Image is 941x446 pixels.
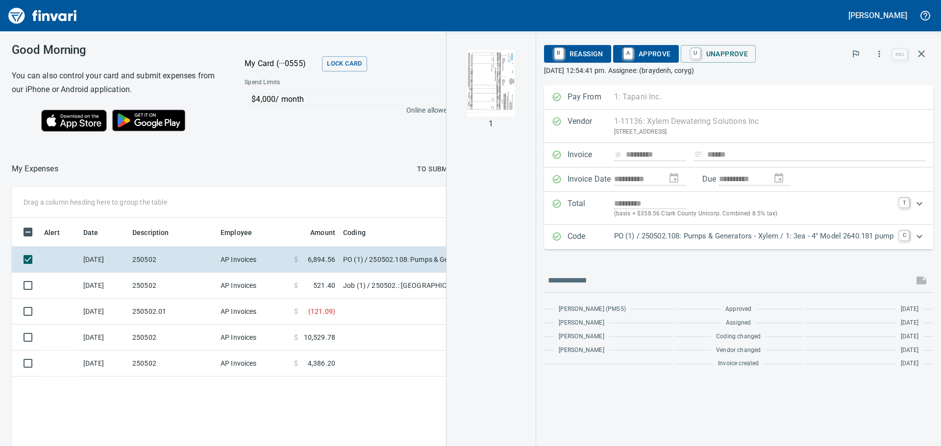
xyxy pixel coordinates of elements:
span: Date [83,227,111,238]
p: Code [568,231,614,243]
p: My Card (···0555) [245,58,318,70]
td: 250502.01 [128,299,217,325]
span: [PERSON_NAME] [559,332,604,342]
span: Description [132,227,182,238]
a: C [899,231,909,240]
p: $4,000 / month [251,94,450,105]
span: This records your message into the invoice and notifies anyone mentioned [910,269,933,292]
span: Alert [44,227,73,238]
img: Download on the App Store [41,110,107,132]
span: [DATE] [901,332,918,342]
span: Employee [221,227,265,238]
td: [DATE] [79,299,128,325]
span: [PERSON_NAME] [559,346,604,355]
span: [PERSON_NAME] [559,318,604,328]
h6: You can also control your card and submit expenses from our iPhone or Android application. [12,69,220,96]
button: More [868,43,890,65]
td: [DATE] [79,351,128,376]
td: 250502 [128,351,217,376]
img: Page 1 [458,50,524,117]
span: ( 121.09 ) [308,306,335,316]
span: Unapprove [689,46,748,62]
span: [DATE] [901,305,918,314]
button: Flag [845,43,867,65]
span: 521.40 [313,281,335,290]
span: $ [294,358,298,368]
button: RReassign [544,45,611,63]
td: [DATE] [79,247,128,273]
button: Lock Card [322,56,367,71]
p: (basis + $358.56 Clark County Unicorp. Combined 8.5% tax) [614,209,893,219]
td: AP Invoices [217,273,290,299]
td: 250502 [128,325,217,351]
span: Amount [310,227,335,238]
span: Approve [621,46,671,62]
h3: Good Morning [12,43,220,57]
span: Lock Card [327,58,362,70]
span: Close invoice [890,42,933,66]
span: [DATE] [901,359,918,369]
div: Expand [544,225,933,249]
span: Reassign [552,46,603,62]
p: My Expenses [12,163,58,175]
span: Amount [297,227,335,238]
td: [DATE] [79,273,128,299]
p: Online allowed [237,105,451,115]
h5: [PERSON_NAME] [848,10,907,21]
a: A [623,48,633,59]
button: UUnapprove [681,45,756,63]
span: Coding [343,227,378,238]
span: 10,529.78 [304,332,335,342]
td: AP Invoices [217,247,290,273]
span: Employee [221,227,252,238]
td: [DATE] [79,325,128,351]
button: AApprove [613,45,679,63]
div: Expand [544,192,933,225]
img: Get it on Google Play [107,104,191,137]
td: AP Invoices [217,325,290,351]
span: [DATE] [901,346,918,355]
button: [PERSON_NAME] [846,8,910,23]
p: Drag a column heading here to group the table [24,197,167,207]
span: Date [83,227,99,238]
span: $ [294,255,298,264]
span: 6,894.56 [308,255,335,264]
td: PO (1) / 250502.108: Pumps & Generators - Xylem / 1: 3ea - 4" Model 2640.181 pump [339,247,584,273]
span: Invoice created [718,359,759,369]
a: R [554,48,564,59]
td: AP Invoices [217,351,290,376]
p: [DATE] 12:54:41 pm. Assignee: (braydenh, coryg) [544,66,933,75]
a: T [899,198,909,208]
span: Alert [44,227,60,238]
span: Coding changed [716,332,761,342]
nav: breadcrumb [12,163,58,175]
span: $ [294,332,298,342]
span: [DATE] [901,318,918,328]
span: Spend Limits [245,78,365,88]
p: Total [568,198,614,219]
span: Description [132,227,169,238]
span: $ [294,306,298,316]
td: AP Invoices [217,299,290,325]
img: Finvari [6,4,79,27]
span: [PERSON_NAME] (PM55) [559,305,626,314]
span: 4,386.20 [308,358,335,368]
span: Approved [725,305,751,314]
span: $ [294,281,298,290]
a: U [691,48,700,59]
td: 250502 [128,273,217,299]
td: 250502 [128,247,217,273]
a: esc [892,49,907,60]
span: Assigned [726,318,751,328]
td: Job (1) / 250502.: [GEOGRAPHIC_DATA] at [PERSON_NAME][GEOGRAPHIC_DATA] / 14.1000.: Precast Materi... [339,273,584,299]
p: 1 [489,118,493,130]
p: PO (1) / 250502.108: Pumps & Generators - Xylem / 1: 3ea - 4" Model 2640.181 pump [614,231,893,242]
span: To Submit [417,163,455,175]
span: Coding [343,227,366,238]
span: Vendor changed [716,346,761,355]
